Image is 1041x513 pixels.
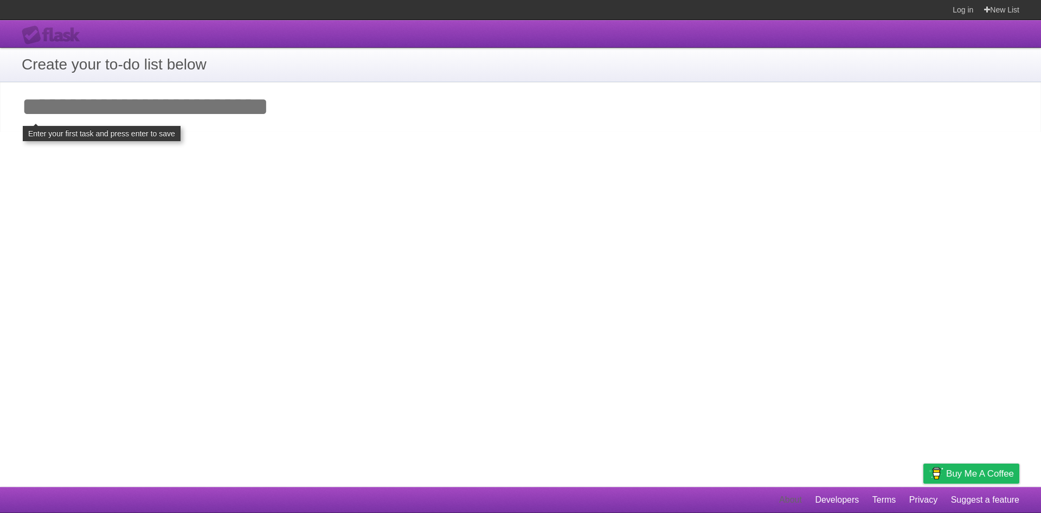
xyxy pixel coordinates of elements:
[779,490,802,510] a: About
[909,490,937,510] a: Privacy
[951,490,1019,510] a: Suggest a feature
[815,490,859,510] a: Developers
[22,26,87,45] div: Flask
[923,464,1019,484] a: Buy me a coffee
[22,53,1019,76] h1: Create your to-do list below
[872,490,896,510] a: Terms
[946,464,1014,483] span: Buy me a coffee
[929,464,943,483] img: Buy me a coffee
